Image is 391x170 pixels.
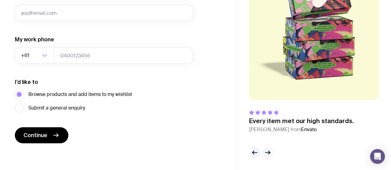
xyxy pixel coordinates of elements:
[15,48,54,64] div: Search for option
[249,126,354,133] cite: [PERSON_NAME] from
[15,127,68,143] button: Continue
[249,117,354,125] p: Every item met our high standards.
[21,48,31,64] span: +61
[15,5,193,21] input: you@email.com
[23,131,47,139] span: Continue
[28,91,132,98] span: Browse products and add items to my wishlist
[31,48,40,64] input: Search for option
[28,104,85,112] span: Submit a general enquiry
[370,149,385,164] div: Open Intercom Messenger
[54,48,193,64] input: 0400123456
[301,126,317,133] span: Envato
[15,78,38,86] label: I’d like to
[15,36,54,43] label: My work phone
